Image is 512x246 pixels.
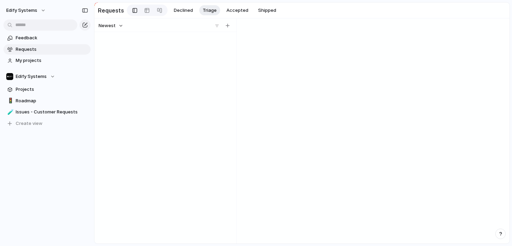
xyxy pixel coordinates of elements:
a: Projects [3,84,91,95]
span: Declined [174,7,193,14]
a: 🚦Roadmap [3,96,91,106]
h2: Requests [98,6,124,15]
div: 🧪 [7,108,12,116]
button: Edify Systems [3,5,49,16]
span: Edify Systems [6,7,37,14]
button: Edify Systems [3,71,91,82]
span: Requests [16,46,88,53]
button: 🧪 [6,109,13,116]
button: 🚦 [6,97,13,104]
span: Newest [99,22,116,29]
a: Requests [3,44,91,55]
a: Feedback [3,33,91,43]
button: Declined [170,5,196,16]
span: Accepted [226,7,248,14]
span: My projects [16,57,88,64]
div: 🚦 [7,97,12,105]
span: Feedback [16,34,88,41]
span: Edify Systems [16,73,47,80]
span: Projects [16,86,88,93]
span: Shipped [258,7,276,14]
button: Shipped [255,5,280,16]
a: My projects [3,55,91,66]
a: 🧪Issues - Customer Requests [3,107,91,117]
button: Accepted [223,5,252,16]
button: Create view [3,118,91,129]
button: Newest [98,21,124,30]
button: Triage [199,5,220,16]
span: Create view [16,120,42,127]
span: Roadmap [16,97,88,104]
span: Triage [203,7,217,14]
span: Issues - Customer Requests [16,109,88,116]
